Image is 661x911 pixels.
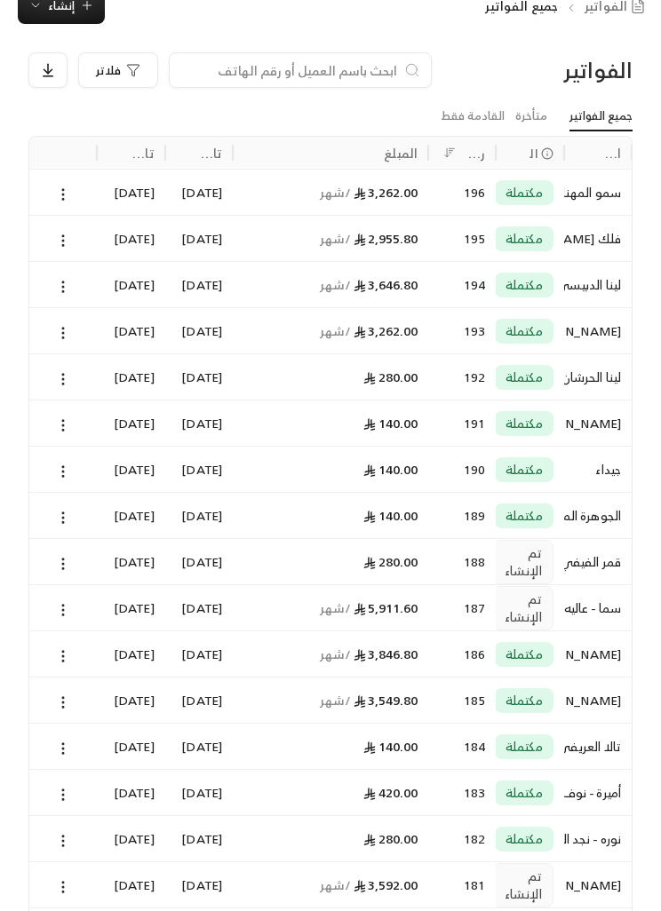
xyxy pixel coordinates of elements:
[506,277,543,295] span: مكتملة
[320,321,350,343] span: / شهر
[199,143,222,165] div: تاريخ الإنشاء
[320,875,350,897] span: / شهر
[505,868,542,904] span: تم الإنشاء
[176,540,222,585] div: [DATE]
[320,182,350,204] span: / شهر
[176,771,222,816] div: [DATE]
[96,66,121,77] span: فلاتر
[243,725,418,770] div: 140.00
[575,678,621,724] div: [PERSON_NAME]
[108,863,154,908] div: [DATE]
[108,771,154,816] div: [DATE]
[176,678,222,724] div: [DATE]
[108,725,154,770] div: [DATE]
[575,217,621,262] div: فلك [PERSON_NAME]
[243,170,418,216] div: 3,262.00
[108,170,154,216] div: [DATE]
[243,355,418,400] div: 280.00
[462,143,485,165] div: رقم الفاتورة
[506,831,543,849] span: مكتملة
[575,309,621,354] div: [PERSON_NAME]
[506,508,543,526] span: مكتملة
[108,448,154,493] div: [DATE]
[575,355,621,400] div: لينا الحرشان
[320,598,350,620] span: / شهر
[243,217,418,262] div: 2,955.80
[575,771,621,816] div: أميرة - نوف - [PERSON_NAME]
[439,540,485,585] div: 188
[494,57,633,85] div: الفواتير
[506,785,543,803] span: مكتملة
[320,274,350,297] span: / شهر
[108,632,154,677] div: [DATE]
[243,771,418,816] div: 420.00
[176,263,222,308] div: [DATE]
[575,586,621,631] div: سما - عاليه
[243,401,418,447] div: 140.00
[515,103,547,131] a: متأخرة
[439,725,485,770] div: 184
[176,355,222,400] div: [DATE]
[243,586,418,631] div: 5,911.60
[569,103,633,132] a: جميع الفواتير
[506,323,543,341] span: مكتملة
[598,143,621,165] div: اسم العميل
[243,448,418,493] div: 140.00
[439,217,485,262] div: 195
[243,540,418,585] div: 280.00
[441,103,505,131] a: القادمة فقط
[176,170,222,216] div: [DATE]
[78,53,158,89] button: فلاتر
[243,678,418,724] div: 3,549.80
[505,545,542,581] span: تم الإنشاء
[506,646,543,664] span: مكتملة
[243,863,418,908] div: 3,592.00
[243,817,418,862] div: 280.00
[176,309,222,354] div: [DATE]
[439,771,485,816] div: 183
[108,586,154,631] div: [DATE]
[180,61,397,81] input: ابحث باسم العميل أو رقم الهاتف
[320,690,350,712] span: / شهر
[108,217,154,262] div: [DATE]
[506,369,543,387] span: مكتملة
[176,817,222,862] div: [DATE]
[108,678,154,724] div: [DATE]
[575,263,621,308] div: لينا الدبيسي
[439,143,460,164] button: Sort
[506,231,543,249] span: مكتملة
[176,401,222,447] div: [DATE]
[439,355,485,400] div: 192
[176,725,222,770] div: [DATE]
[506,185,543,202] span: مكتملة
[439,448,485,493] div: 190
[439,817,485,862] div: 182
[575,448,621,493] div: جيداء
[439,632,485,677] div: 186
[176,217,222,262] div: [DATE]
[108,494,154,539] div: [DATE]
[131,143,154,165] div: تاريخ التحديث
[506,693,543,710] span: مكتملة
[108,263,154,308] div: [DATE]
[439,863,485,908] div: 181
[108,401,154,447] div: [DATE]
[176,863,222,908] div: [DATE]
[439,494,485,539] div: 189
[108,355,154,400] div: [DATE]
[439,170,485,216] div: 196
[243,632,418,677] div: 3,846.80
[243,263,418,308] div: 3,646.80
[575,540,621,585] div: قمر الفيفي
[243,494,418,539] div: 140.00
[575,170,621,216] div: سمو المهنا
[506,739,543,757] span: مكتملة
[320,644,350,666] span: / شهر
[506,416,543,433] span: مكتملة
[384,143,418,165] div: المبلغ
[505,591,542,627] span: تم الإنشاء
[439,263,485,308] div: 194
[108,817,154,862] div: [DATE]
[439,309,485,354] div: 193
[439,586,485,631] div: 187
